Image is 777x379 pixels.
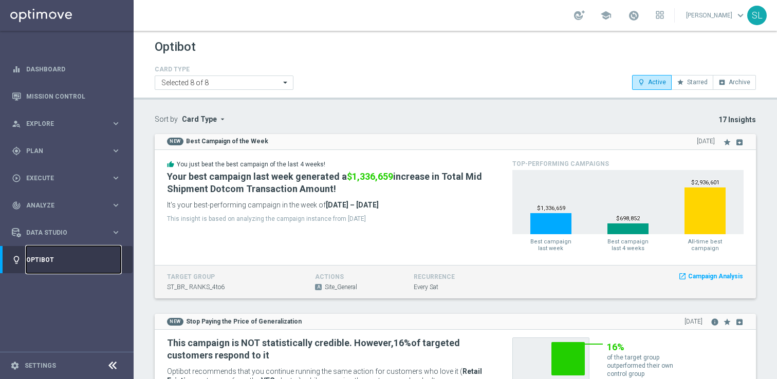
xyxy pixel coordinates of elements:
[718,79,726,86] i: archive
[11,229,121,237] button: Data Studio keyboard_arrow_right
[325,283,357,292] span: Site_General
[177,160,325,168] p: You just beat the best campaign of the last 4 weeks!
[12,174,21,183] i: play_circle_outline
[11,92,121,101] button: Mission Control
[723,134,731,146] button: star
[720,313,731,326] button: star
[616,215,640,222] text: $698,852
[218,115,227,123] i: arrow_drop_down
[186,138,268,145] strong: Best Campaign of the Week
[26,83,121,110] a: Mission Control
[167,138,183,145] span: NEW
[12,119,21,128] i: person_search
[12,246,121,273] div: Optibot
[111,200,121,210] i: keyboard_arrow_right
[12,228,111,237] div: Data Studio
[182,115,227,124] button: Card Type arrow_drop_down
[315,284,322,290] span: A
[12,255,21,264] i: lightbulb
[711,318,719,326] i: info
[735,318,744,326] i: archive
[684,238,726,252] span: All-time best campaign
[10,361,20,370] i: settings
[414,273,497,280] h4: recurrence
[530,238,571,252] span: Best campaign last week
[729,79,750,86] span: Archive
[155,40,196,54] h1: Optibot
[155,66,293,73] h4: CARD TYPE
[685,8,747,23] a: [PERSON_NAME]keyboard_arrow_down
[687,79,708,86] span: Starred
[347,171,393,182] span: $1,336,659
[607,238,649,252] span: Best campaign last 4 weeks
[167,337,489,362] h2: This campaign is NOT statistically credible. However, of targeted customers respond to it
[11,174,121,182] button: play_circle_outline Execute keyboard_arrow_right
[11,120,121,128] button: person_search Explore keyboard_arrow_right
[326,201,379,209] b: [DATE] – [DATE]
[733,313,744,326] button: archive
[697,137,715,146] span: [DATE]
[111,228,121,237] i: keyboard_arrow_right
[111,146,121,156] i: keyboard_arrow_right
[11,65,121,73] button: equalizer Dashboard
[11,201,121,210] button: track_changes Analyze keyboard_arrow_right
[747,6,767,25] div: SL
[711,313,719,326] button: info
[186,318,302,325] strong: Stop Paying the Price of Generalization
[26,246,121,273] a: Optibot
[723,318,731,326] i: star
[167,273,300,280] h4: target group
[167,318,183,326] span: NEW
[167,170,489,195] h2: Your best campaign last week generated a increase in Total Mid Shipment Dotcom Transaction Amount!
[512,160,744,167] h4: Top-Performing Campaigns
[167,215,497,223] p: This insight is based on analyzing the campaign instance from [DATE]
[26,230,111,236] span: Data Studio
[735,10,746,21] span: keyboard_arrow_down
[182,115,217,123] span: Card Type
[155,115,178,124] label: Sort by
[684,317,702,326] span: [DATE]
[607,353,679,378] p: of the target group outperformed their own control group
[12,174,111,183] div: Execute
[26,55,121,83] a: Dashboard
[12,146,21,156] i: gps_fixed
[600,10,612,21] span: school
[11,256,121,264] button: lightbulb Optibot
[12,146,111,156] div: Plan
[12,119,111,128] div: Explore
[607,341,679,353] h2: 16%
[537,205,565,212] text: $1,336,659
[677,79,684,86] i: star
[394,337,411,348] b: 16%
[167,283,225,292] span: ST_BR_ RANKS_4to6
[159,78,211,87] span: Selected 8 of 8
[111,173,121,183] i: keyboard_arrow_right
[733,134,744,146] button: archive
[25,363,56,369] a: Settings
[26,175,111,181] span: Execute
[648,79,666,86] span: Active
[12,83,121,110] div: Mission Control
[155,75,293,90] ng-select: Anomaly Detection, Best Campaign of the Week, Expand Insignificant Stream, Focus Campaign on Best...
[414,283,438,292] span: Every Sat
[678,272,687,281] i: launch
[12,201,111,210] div: Analyze
[309,115,756,124] p: 17 Insights
[12,201,21,210] i: track_changes
[735,138,744,146] i: archive
[26,202,111,209] span: Analyze
[12,65,21,74] i: equalizer
[11,147,121,155] button: gps_fixed Plan keyboard_arrow_right
[638,79,645,86] i: lightbulb_outline
[26,121,111,127] span: Explore
[723,138,731,146] i: star
[315,273,398,280] h4: actions
[167,200,489,210] p: It's your best-performing campaign in the week of
[111,119,121,128] i: keyboard_arrow_right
